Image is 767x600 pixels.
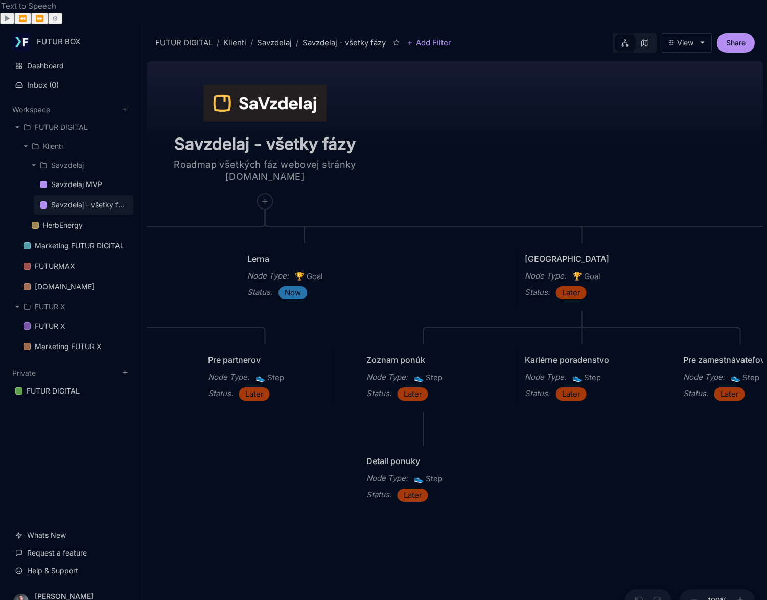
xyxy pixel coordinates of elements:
div: [DOMAIN_NAME] [17,277,133,297]
div: FUTUR X [35,301,65,313]
i: 👟 [572,373,584,382]
div: / [217,37,219,49]
span: Add Filter [413,37,451,49]
div: Kariérne poradenstvoNode Type:👟StepStatus:Later [515,344,649,410]
button: FUTUR BOX [12,33,130,51]
div: Node Type : [525,371,566,383]
div: Klienti [223,37,246,49]
div: Marketing FUTUR DIGITAL [35,240,124,252]
div: Klienti [17,137,133,155]
span: Later [562,287,580,299]
div: Marketing FUTUR X [35,340,102,353]
div: / [296,37,298,49]
div: Marketing FUTUR X [17,337,133,357]
div: Status : [208,387,233,400]
div: Savzdelaj [51,159,84,171]
span: Step [414,473,443,485]
a: Dashboard [9,56,133,76]
div: iconRoadmap všetkých fáz webovej stránky [DOMAIN_NAME] [146,52,384,210]
button: Inbox (0) [9,76,133,94]
div: LernaNode Type:🏆GoalStatus:Now [238,243,371,309]
div: Detail ponukyNode Type:👟StepStatus:Later [357,445,491,512]
i: 🏆 [295,271,307,281]
div: Status : [366,387,391,400]
div: [PERSON_NAME] [35,592,125,600]
img: icon [204,85,326,122]
div: FUTURMAX [35,260,75,272]
div: FUTUR DIGITAL [9,118,133,136]
div: Zoznam ponúk [366,354,481,366]
i: 🏆 [572,271,584,281]
div: FUTUR X [35,320,65,332]
button: Share [717,33,755,53]
div: Status : [247,286,272,298]
div: FUTUR DIGITAL [27,385,80,397]
a: HerbEnergy [26,216,133,235]
div: HerbEnergy [26,216,133,236]
span: Later [720,388,739,400]
a: Savzdelaj MVP [34,175,133,194]
a: Help & Support [9,561,133,581]
button: Add Filter [407,37,451,49]
a: Marketing FUTUR DIGITAL [17,236,133,256]
div: Marketing FUTUR DIGITAL [17,236,133,256]
div: Status : [366,489,391,501]
span: Goal [572,270,600,283]
a: [DOMAIN_NAME] [17,277,133,296]
div: Node Type : [366,472,408,484]
button: Settings [48,13,62,24]
div: FUTUR DIGITAL [155,37,213,49]
span: Later [404,388,422,400]
div: Node Type : [247,270,289,282]
span: Step [255,372,284,384]
div: Workspace [9,115,133,360]
div: Status : [525,387,550,400]
div: FUTUR X [17,316,133,336]
div: Savzdelaj - všetky fázy [303,37,386,49]
span: Goal [295,270,323,283]
div: FUTUR X [9,297,133,316]
span: Later [404,489,422,501]
a: Whats New [9,525,133,545]
div: FUTUR BOX [37,37,114,47]
i: 👟 [414,373,426,382]
div: Pre partnerov [208,354,322,366]
i: 👟 [255,373,267,382]
div: Node Type : [366,371,408,383]
a: Savzdelaj - všetky fázy [34,195,133,215]
div: Kariérne poradenstvo [525,354,639,366]
div: Savzdelaj - všetky fázy [51,199,127,211]
div: Status : [525,286,550,298]
i: 👟 [731,373,742,382]
div: Pre partnerovNode Type:👟StepStatus:Later [198,344,332,410]
div: Savzdelaj [257,37,292,49]
span: Step [572,372,601,384]
a: FUTUR DIGITAL [9,381,133,401]
div: Klienti [43,140,63,152]
span: Now [285,287,301,299]
span: Step [731,372,759,384]
div: View [677,39,693,47]
button: Workspace [12,105,50,114]
div: Status : [683,387,708,400]
div: Zoznam ponúkNode Type:👟StepStatus:Later [357,344,491,410]
span: Later [562,388,580,400]
button: Forward [31,13,48,24]
div: Node Type : [208,371,249,383]
div: [DOMAIN_NAME] [35,281,95,293]
div: / [250,37,253,49]
div: [GEOGRAPHIC_DATA]Node Type:🏆GoalStatus:Later [515,243,649,309]
div: FUTUR DIGITAL [35,121,88,133]
div: HerbEnergy [43,219,83,232]
a: FUTURMAX [17,257,133,276]
span: Step [414,372,443,384]
div: Private [9,378,133,405]
button: Previous [14,13,31,24]
a: Request a feature [9,543,133,563]
i: 👟 [414,474,426,483]
button: View [662,33,712,53]
div: Savzdelaj MVP [34,175,133,195]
